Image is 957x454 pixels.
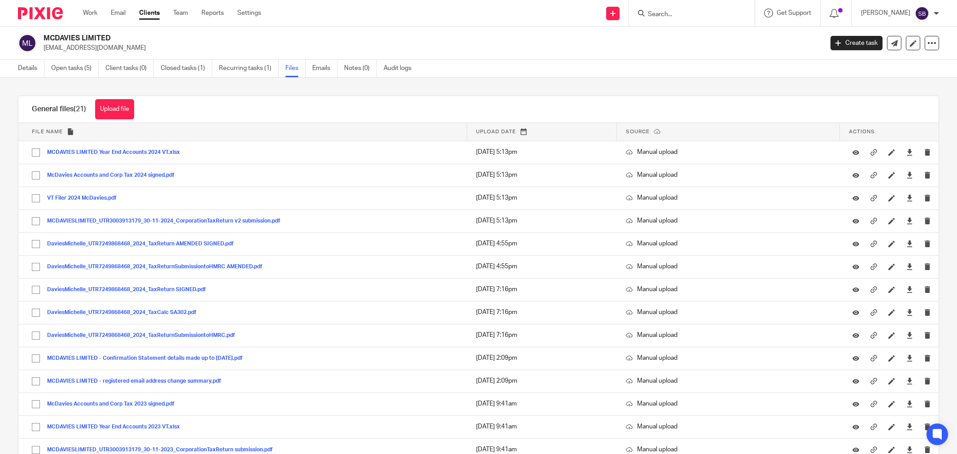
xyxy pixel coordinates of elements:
p: [DATE] 7:16pm [476,331,608,340]
a: Download [906,262,913,271]
p: Manual upload [626,170,831,179]
a: Client tasks (0) [105,60,154,77]
p: Manual upload [626,445,831,454]
input: Select [27,373,44,390]
p: Manual upload [626,422,831,431]
a: Team [173,9,188,17]
a: Download [906,399,913,408]
span: Get Support [777,10,811,16]
a: Download [906,239,913,248]
a: Download [906,354,913,362]
p: Manual upload [626,262,831,271]
a: Notes (0) [344,60,377,77]
p: [DATE] 9:41am [476,445,608,454]
img: Pixie [18,7,63,19]
button: DaviesMichelle_UTR7249868468_2024_TaxCalc SA302.pdf [47,310,203,316]
a: Download [906,308,913,317]
span: Upload date [476,129,516,134]
a: Download [906,445,913,454]
p: [DATE] 9:41am [476,422,608,431]
a: Download [906,170,913,179]
a: Emails [312,60,337,77]
p: Manual upload [626,216,831,225]
p: Manual upload [626,193,831,202]
a: Download [906,376,913,385]
a: Files [285,60,306,77]
p: [DATE] 4:55pm [476,239,608,248]
p: Manual upload [626,331,831,340]
button: MCDAVIES LIMITED Year End Accounts 2024 VT.xlsx [47,149,187,156]
a: Download [906,285,913,294]
button: MCDAVIES LIMITED - registered email address change summary.pdf [47,378,228,384]
input: Select [27,419,44,436]
p: Manual upload [626,285,831,294]
button: VT Filer 2024 McDavies.pdf [47,195,123,201]
p: [DATE] 7:16pm [476,308,608,317]
a: Open tasks (5) [51,60,99,77]
a: Download [906,148,913,157]
p: [DATE] 2:09pm [476,354,608,362]
button: McDavies Accounts and Corp Tax 2024 signed.pdf [47,172,181,179]
input: Select [27,258,44,275]
a: Create task [830,36,883,50]
input: Select [27,281,44,298]
a: Reports [201,9,224,17]
a: Download [906,193,913,202]
a: Download [906,216,913,225]
button: MCDAVIES LIMITED - Confirmation Statement details made up to [DATE].pdf [47,355,249,362]
p: [DATE] 2:09pm [476,376,608,385]
a: Download [906,422,913,431]
a: Download [906,331,913,340]
span: Source [626,129,650,134]
button: DaviesMichelle_UTR7249868468_2024_TaxReturnSubmissiontoHMRC.pdf [47,332,242,339]
a: Closed tasks (1) [161,60,212,77]
input: Select [27,396,44,413]
p: [DATE] 5:13pm [476,193,608,202]
a: Audit logs [384,60,418,77]
button: Upload file [95,99,134,119]
p: [DATE] 5:13pm [476,170,608,179]
a: Work [83,9,97,17]
button: MCDAVIES LIMITED Year End Accounts 2023 VT.xlsx [47,424,187,430]
input: Select [27,304,44,321]
button: MCDAVIESLIMITED_UTR3003913179_30-11-2023_CorporationTaxReturn submission.pdf [47,447,280,453]
p: [DATE] 4:55pm [476,262,608,271]
button: DaviesMichelle_UTR7249868468_2024_TaxReturn SIGNED.pdf [47,287,213,293]
input: Select [27,144,44,161]
h1: General files [32,105,86,114]
img: svg%3E [18,34,37,52]
p: [DATE] 9:41am [476,399,608,408]
input: Select [27,167,44,184]
button: McDavies Accounts and Corp Tax 2023 signed.pdf [47,401,181,407]
a: Details [18,60,44,77]
p: Manual upload [626,148,831,157]
p: [DATE] 5:13pm [476,216,608,225]
input: Select [27,327,44,344]
a: Clients [139,9,160,17]
p: [EMAIL_ADDRESS][DOMAIN_NAME] [44,44,817,52]
input: Select [27,350,44,367]
p: Manual upload [626,354,831,362]
p: [PERSON_NAME] [861,9,910,17]
input: Select [27,190,44,207]
p: [DATE] 7:16pm [476,285,608,294]
p: Manual upload [626,376,831,385]
a: Settings [237,9,261,17]
button: DaviesMichelle_UTR7249868468_2024_TaxReturn AMENDED SIGNED.pdf [47,241,240,247]
span: Actions [849,129,875,134]
input: Select [27,236,44,253]
button: MCDAVIESLIMITED_UTR3003913179_30-11-2024_CorporationTaxReturn v2 submission.pdf [47,218,287,224]
p: Manual upload [626,308,831,317]
p: Manual upload [626,239,831,248]
a: Recurring tasks (1) [219,60,279,77]
span: (21) [74,105,86,113]
p: Manual upload [626,399,831,408]
img: svg%3E [915,6,929,21]
span: File name [32,129,63,134]
input: Search [647,11,728,19]
a: Email [111,9,126,17]
p: [DATE] 5:13pm [476,148,608,157]
h2: MCDAVIES LIMITED [44,34,662,43]
button: DaviesMichelle_UTR7249868468_2024_TaxReturnSubmissiontoHMRC AMENDED.pdf [47,264,269,270]
input: Select [27,213,44,230]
